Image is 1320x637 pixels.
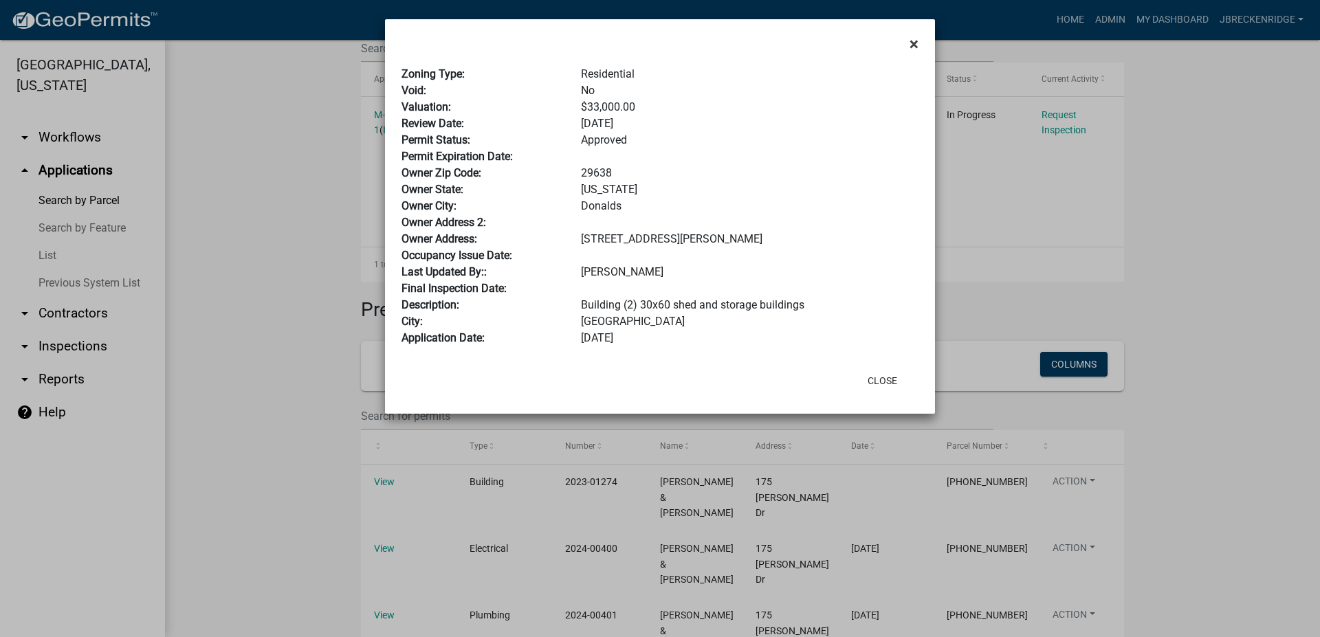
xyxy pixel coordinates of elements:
[401,331,485,344] b: Application Date:
[401,166,481,179] b: Owner Zip Code:
[401,249,512,262] b: Occupancy Issue Date:
[401,150,513,163] b: Permit Expiration Date:
[401,232,477,245] b: Owner Address:
[910,34,918,54] span: ×
[401,100,451,113] b: Valuation:
[571,313,929,330] div: [GEOGRAPHIC_DATA]
[571,82,929,99] div: No
[401,133,470,146] b: Permit Status:
[401,216,486,229] b: Owner Address 2:
[401,84,426,97] b: Void:
[571,181,929,198] div: [US_STATE]
[401,117,464,130] b: Review Date:
[571,115,929,132] div: [DATE]
[571,66,929,82] div: Residential
[857,368,908,393] button: Close
[401,315,423,328] b: City:
[401,183,463,196] b: Owner State:
[571,165,929,181] div: 29638
[401,282,507,295] b: Final Inspection Date:
[401,199,456,212] b: Owner City:
[571,231,929,247] div: [STREET_ADDRESS][PERSON_NAME]
[571,198,929,214] div: Donalds
[571,99,929,115] div: $33,000.00
[571,264,929,280] div: [PERSON_NAME]
[899,25,929,63] button: Close
[401,298,459,311] b: Description:
[401,67,465,80] b: Zoning Type:
[571,297,929,313] div: Building (2) 30x60 shed and storage buildings
[571,132,929,148] div: Approved
[571,330,929,346] div: [DATE]
[401,265,487,278] b: Last Updated By::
